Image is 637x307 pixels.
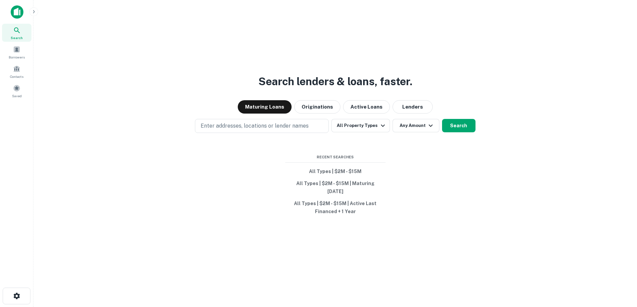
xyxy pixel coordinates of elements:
a: Saved [2,82,31,100]
button: All Types | $2M - $15M | Maturing [DATE] [285,177,386,197]
a: Borrowers [2,43,31,61]
p: Enter addresses, locations or lender names [201,122,309,130]
button: Originations [294,100,340,114]
button: Search [442,119,475,132]
span: Contacts [10,74,23,79]
a: Contacts [2,62,31,81]
a: Search [2,24,31,42]
span: Borrowers [9,54,25,60]
button: All Property Types [331,119,390,132]
button: Maturing Loans [238,100,292,114]
button: All Types | $2M - $15M [285,165,386,177]
span: Saved [12,93,22,99]
button: Any Amount [393,119,439,132]
button: Lenders [393,100,433,114]
span: Recent Searches [285,154,386,160]
iframe: Chat Widget [604,254,637,286]
button: Active Loans [343,100,390,114]
img: capitalize-icon.png [11,5,23,19]
button: Enter addresses, locations or lender names [195,119,329,133]
button: All Types | $2M - $15M | Active Last Financed + 1 Year [285,197,386,217]
span: Search [11,35,23,40]
h3: Search lenders & loans, faster. [258,73,412,90]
